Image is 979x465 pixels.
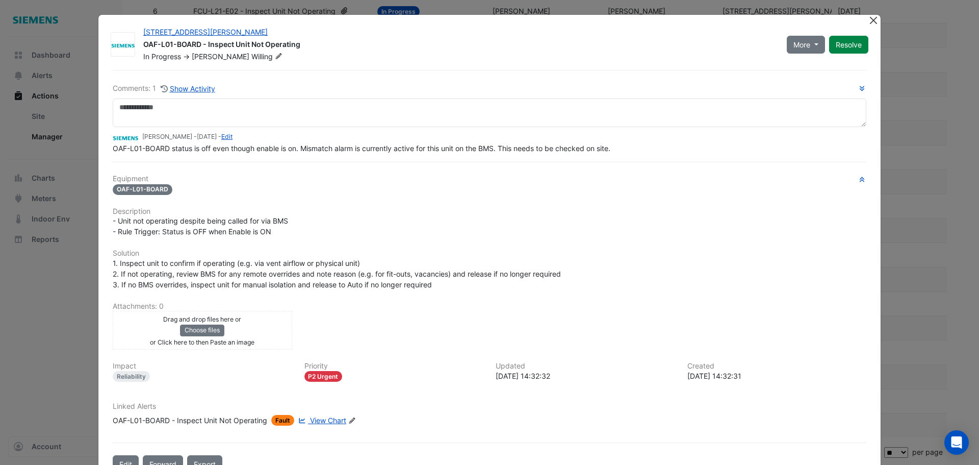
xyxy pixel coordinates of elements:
div: OAF-L01-BOARD - Inspect Unit Not Operating [113,415,267,426]
span: 1. Inspect unit to confirm if operating (e.g. via vent airflow or physical unit) 2. If not operat... [113,259,561,289]
small: [PERSON_NAME] - - [142,132,233,141]
h6: Attachments: 0 [113,302,866,311]
h6: Updated [496,362,675,371]
div: Open Intercom Messenger [944,430,969,455]
span: - Unit not operating despite being called for via BMS - Rule Trigger: Status is OFF when Enable i... [113,216,288,236]
button: Choose files [180,325,224,336]
div: Comments: 1 [113,83,216,94]
span: Fault [271,415,294,426]
a: View Chart [296,415,346,426]
button: Close [868,15,879,26]
span: View Chart [310,416,346,425]
div: OAF-L01-BOARD - Inspect Unit Not Operating [143,39,775,52]
span: Willing [251,52,285,62]
a: Edit [221,133,233,140]
button: Resolve [829,36,868,54]
div: [DATE] 14:32:32 [496,371,675,381]
span: In Progress [143,52,181,61]
div: P2 Urgent [304,371,343,382]
h6: Description [113,207,866,216]
h6: Equipment [113,175,866,183]
span: OAF-L01-BOARD [113,184,172,195]
div: [DATE] 14:32:31 [687,371,867,381]
span: OAF-L01-BOARD status is off even though enable is on. Mismatch alarm is currently active for this... [113,144,610,153]
img: Siemens [113,132,138,143]
h6: Priority [304,362,484,371]
span: 2025-02-13 14:32:32 [197,133,217,140]
span: -> [183,52,190,61]
small: or Click here to then Paste an image [150,338,254,346]
small: Drag and drop files here or [163,315,241,323]
button: Show Activity [160,83,216,94]
fa-icon: Edit Linked Alerts [348,417,356,425]
h6: Impact [113,362,292,371]
img: Siemens [111,40,135,50]
button: More [787,36,825,54]
h6: Linked Alerts [113,402,866,411]
div: Reliability [113,371,150,382]
h6: Solution [113,249,866,258]
span: More [793,39,810,50]
span: [PERSON_NAME] [192,52,249,61]
h6: Created [687,362,867,371]
a: [STREET_ADDRESS][PERSON_NAME] [143,28,268,36]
